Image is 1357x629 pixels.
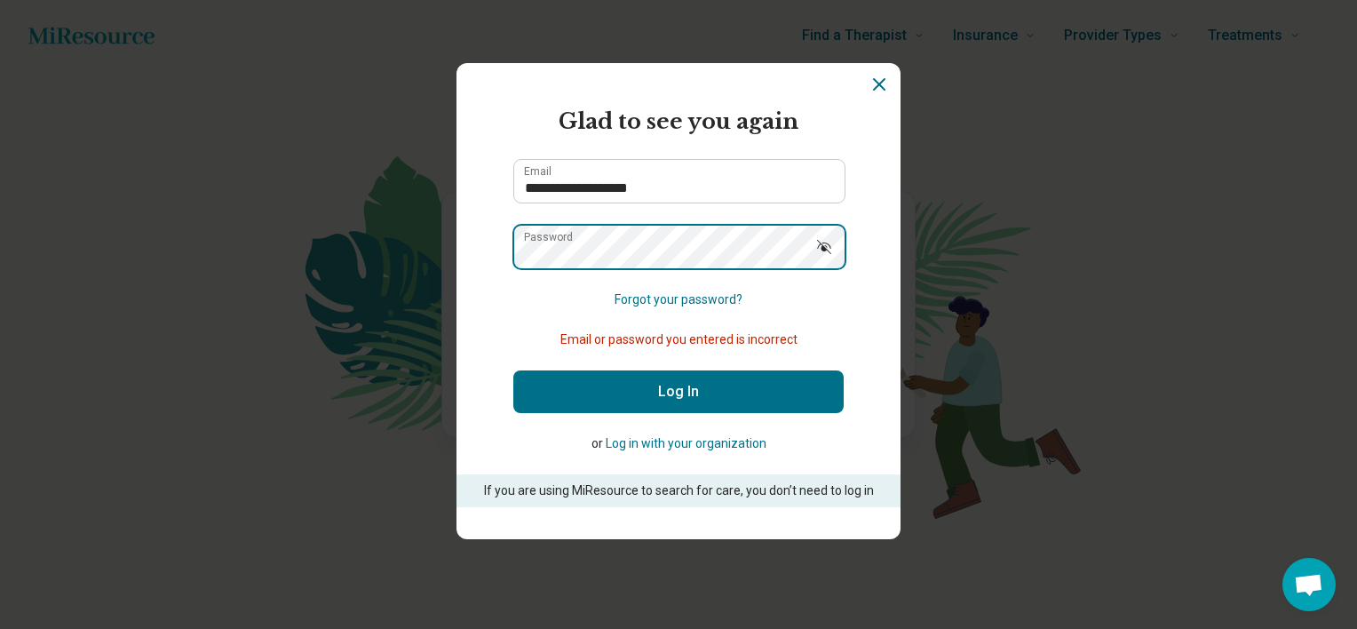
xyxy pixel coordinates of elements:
[805,225,844,267] button: Show password
[513,434,844,453] p: or
[869,74,890,95] button: Dismiss
[615,291,742,309] button: Forgot your password?
[513,370,844,413] button: Log In
[513,106,844,138] h2: Glad to see you again
[513,330,844,349] p: Email or password you entered is incorrect
[524,166,552,177] label: Email
[481,482,876,500] p: If you are using MiResource to search for care, you don’t need to log in
[524,232,573,243] label: Password
[606,434,766,453] button: Log in with your organization
[456,63,901,539] section: Login Dialog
